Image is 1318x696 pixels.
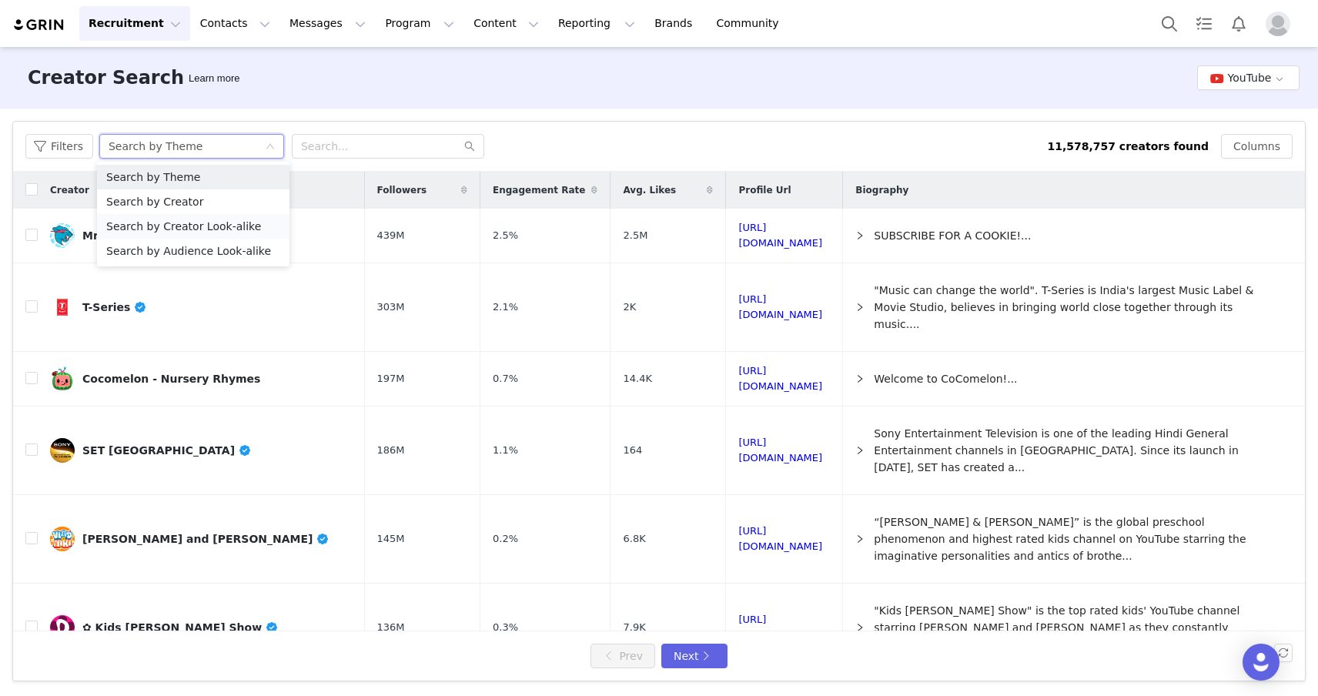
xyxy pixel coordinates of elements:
div: icon: rightSUBSCRIBE FOR A COOKIE!... [843,218,1286,253]
span: 2.1% [493,299,518,315]
div: SET [GEOGRAPHIC_DATA] [82,444,252,457]
img: VunTf0NzCeboiPjbesBdnQuxaF3Lja7UGRbBGQAWRJgMSTj9TTLO3pS1X9qPOJGCNnmPrXeY=s480-c-k-c0x00ffffff-no-rj [50,295,75,320]
input: Search... [292,134,484,159]
h3: Creator Search [28,64,184,92]
span: 0.7% [493,371,518,386]
i: icon: right [855,374,865,383]
a: [PERSON_NAME] and [PERSON_NAME] [50,527,353,551]
span: 197M [377,371,405,386]
a: [URL][DOMAIN_NAME] [738,437,822,463]
span: 14.4K [623,371,651,386]
button: Profile [1256,12,1306,36]
span: Followers [377,183,427,197]
div: icon: right“[PERSON_NAME] & [PERSON_NAME]” is the global preschool phenomenon and highest rated k... [843,504,1286,574]
img: nxYrc_1_2f77DoBadyxMTmv7ZpRZapHR5jbuYe7PlPd5cIRJxtNNEYyOC0ZsxaDyJJzXrnJiuDE=s480-c-k-c0x00ffffff-... [50,223,75,248]
i: icon: right [855,446,865,455]
div: Cocomelon - Nursery Rhymes [82,373,260,385]
button: YouTube [1197,65,1300,90]
a: [URL][DOMAIN_NAME] [738,614,822,641]
a: Brands [645,6,706,41]
span: Creator [50,183,89,197]
span: 6.8K [623,531,645,547]
span: Avg. Likes [623,183,676,197]
a: SET [GEOGRAPHIC_DATA] [50,438,353,463]
button: Reporting [549,6,644,41]
a: [URL][DOMAIN_NAME] [738,293,822,320]
div: icon: right"Kids [PERSON_NAME] Show" is the top rated kids' YouTube channel starring [PERSON_NAME... [843,593,1286,662]
div: 11,578,757 creators found [1047,139,1209,155]
div: MrBeast [82,229,149,242]
i: icon: right [855,623,865,632]
img: vmmZsYmryt238vqck4KAYf69gOSu22ZfqVE3rwT1tYz4hr68xl7crIUK7kghQgR6RiB9IlQ5mQ=s480-c-k-c0x00ffffff-n... [50,438,75,463]
img: placeholder-profile.jpg [1266,12,1290,36]
img: il7dQx5fz3qs2ykOvWQVhtjT-_grY_oPmXlah13q694r_5zUS_7M33pBuUC34Cq0VearBaT1NOE=s480-c-k-c0x00ffffff-... [50,527,75,551]
button: Messages [280,6,375,41]
div: icon: rightSony Entertainment Television is one of the leading Hindi General Entertainment channe... [843,416,1286,485]
div: ✿ Kids [PERSON_NAME] Show [82,621,279,634]
button: Prev [590,644,655,668]
i: icon: right [855,303,865,312]
a: Community [708,6,795,41]
span: 2.5% [493,228,518,243]
span: 145M [377,531,405,547]
a: MrBeast [50,223,353,248]
button: Columns [1221,134,1293,159]
span: Engagement Rate [493,183,585,197]
div: icon: right"Music can change the world". T-Series is India's largest Music Label & Movie Studio, ... [843,273,1286,342]
button: Program [376,6,463,41]
span: 0.2% [493,531,518,547]
li: Search by Creator Look-alike [97,214,289,239]
span: 0.3% [493,620,518,635]
a: [URL][DOMAIN_NAME] [738,222,822,249]
a: [URL][DOMAIN_NAME] [738,365,822,392]
div: Open Intercom Messenger [1243,644,1280,681]
span: 7.9K [623,620,645,635]
i: icon: right [855,231,865,240]
img: AIdro_nuak4aeQJInwMJxsb8MNlnuOKktlhlLQQl_7tnWoSF5no=s480-c-k-c0x00ffffff-no-rj [50,615,75,640]
i: icon: search [464,141,475,152]
button: Contacts [191,6,279,41]
span: 1.1% [493,443,518,458]
button: Filters [25,134,93,159]
div: [PERSON_NAME] and [PERSON_NAME] [82,533,329,545]
button: Content [464,6,548,41]
i: icon: down [266,142,275,152]
img: grin logo [12,18,66,32]
a: [URL][DOMAIN_NAME] [738,525,822,552]
span: 2K [623,299,636,315]
i: icon: right [855,534,865,544]
a: ✿ Kids [PERSON_NAME] Show [50,615,353,640]
li: Search by Audience Look-alike [97,239,289,263]
a: Cocomelon - Nursery Rhymes [50,366,353,391]
div: icon: rightWelcome to CoComelon!... [843,361,1286,397]
button: Search [1152,6,1186,41]
div: Tooltip anchor [186,71,243,86]
span: 303M [377,299,405,315]
a: T-Series [50,295,353,320]
button: Next [661,644,728,668]
span: Biography [855,183,908,197]
button: Recruitment [79,6,190,41]
div: T-Series [82,301,147,313]
span: 186M [377,443,405,458]
a: Tasks [1187,6,1221,41]
div: Search by Theme [109,135,202,158]
span: 2.5M [623,228,647,243]
span: Profile Url [738,183,791,197]
li: Search by Creator [97,189,289,214]
button: Notifications [1222,6,1256,41]
li: Search by Theme [97,165,289,189]
span: 439M [377,228,405,243]
img: AIdro_lPfVIUJedPeT8Sa0sR1OoH3ehJFJC16RcyvFgvduFPp_k=s480-c-k-c0x00ffffff-no-rj [50,366,75,391]
span: 164 [623,443,642,458]
span: 136M [377,620,405,635]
